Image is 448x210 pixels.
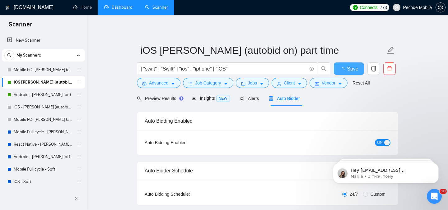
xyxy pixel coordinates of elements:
button: search [4,50,14,60]
span: 10 [440,189,447,194]
span: idcard [315,81,319,86]
span: bars [188,81,193,86]
span: ON [377,139,383,146]
li: New Scanner [2,34,85,47]
span: holder [77,154,82,159]
span: user [277,81,281,86]
span: Connects: [360,4,379,11]
span: holder [77,179,82,184]
span: Auto Bidder [269,96,300,101]
span: holder [77,117,82,122]
button: copy [367,62,380,75]
span: 773 [380,4,387,11]
button: setting [436,2,446,12]
span: notification [240,96,244,101]
a: Android - [PERSON_NAME] (off) [14,151,73,163]
span: Advanced [149,80,168,86]
span: info-circle [310,67,314,71]
span: loading [339,67,347,72]
span: double-left [74,195,80,202]
a: dashboardDashboard [104,5,133,10]
a: setting [436,5,446,10]
a: Mobile Full cycle - Soft [14,163,73,176]
button: settingAdvancedcaret-down [137,78,180,88]
span: search [318,66,330,71]
span: caret-down [171,81,175,86]
span: holder [77,80,82,85]
div: Auto Bidding Enabled [145,112,390,130]
iframe: Intercom live chat [427,189,442,204]
a: Mobile Full cycle - [PERSON_NAME] (autobid off) [14,126,73,138]
a: Reset All [352,80,370,86]
a: iOS - Soft [14,176,73,188]
span: Scanner [4,20,37,33]
a: Mobile FC- [PERSON_NAME] (autobid off) [14,113,73,126]
span: setting [436,5,445,10]
span: search [137,96,141,101]
button: userClientcaret-down [272,78,307,88]
a: React Native - [PERSON_NAME] (autobid off) [14,138,73,151]
a: iOS - [PERSON_NAME] (autobid part-time) off [14,101,73,113]
span: caret-down [338,81,342,86]
div: Auto Bidding Enabled: [145,139,226,146]
span: search [5,53,14,57]
span: delete [384,66,395,71]
a: Android - [PERSON_NAME] (on) [14,89,73,101]
span: 24/7 [347,191,361,198]
span: My Scanners [16,49,41,62]
input: Scanner name... [140,43,385,58]
span: Client [284,80,295,86]
span: holder [77,105,82,110]
img: logo [5,3,10,13]
span: area-chart [192,96,196,100]
span: caret-down [297,81,302,86]
span: robot [269,96,273,101]
span: copy [368,66,380,71]
span: holder [77,92,82,97]
iframe: Intercom notifications повідомлення [324,150,448,193]
a: Mobile FC- [PERSON_NAME] (autobid off) [14,64,73,76]
div: Auto Bidding Schedule: [145,191,226,198]
a: searchScanner [145,5,168,10]
div: Auto Bidder Schedule [145,162,390,180]
span: caret-down [224,81,228,86]
button: folderJobscaret-down [236,78,269,88]
button: Save [334,62,364,75]
span: Job Category [195,80,221,86]
span: holder [77,142,82,147]
button: search [318,62,330,75]
span: user [394,5,399,10]
span: Insights [192,96,230,101]
span: edit [387,46,395,54]
span: Save [347,65,358,73]
a: homeHome [73,5,92,10]
span: holder [77,67,82,72]
button: barsJob Categorycaret-down [183,78,233,88]
button: delete [383,62,396,75]
input: Search Freelance Jobs... [141,65,307,73]
span: Preview Results [137,96,182,101]
a: iOS [PERSON_NAME] (autobid on) part time [14,76,73,89]
span: setting [142,81,147,86]
span: Alerts [240,96,259,101]
span: holder [77,167,82,172]
span: Custom [368,191,388,198]
span: Jobs [248,80,257,86]
span: folder [241,81,245,86]
span: NEW [216,95,230,102]
button: idcardVendorcaret-down [310,78,348,88]
a: New Scanner [7,34,80,47]
span: Vendor [322,80,335,86]
div: Tooltip anchor [179,96,184,101]
img: upwork-logo.png [353,5,358,10]
span: caret-down [259,81,264,86]
span: holder [77,130,82,135]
